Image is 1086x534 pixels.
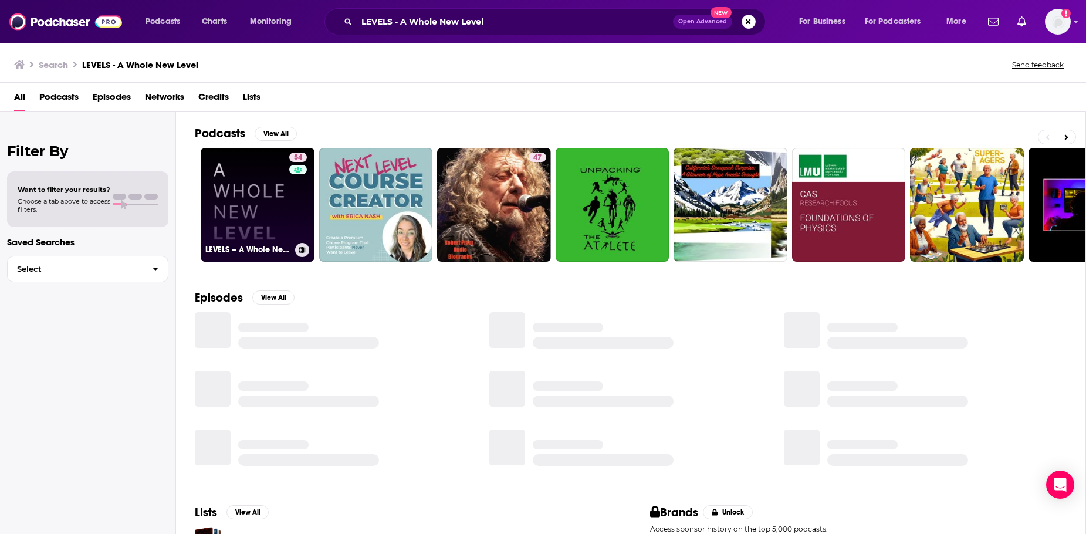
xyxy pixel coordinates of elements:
[791,12,860,31] button: open menu
[195,126,297,141] a: PodcastsView All
[857,12,938,31] button: open menu
[195,290,243,305] h2: Episodes
[82,59,198,70] h3: LEVELS - A Whole New Level
[201,148,314,262] a: 54LEVELS – A Whole New Level
[93,87,131,111] a: Episodes
[137,12,195,31] button: open menu
[195,505,217,520] h2: Lists
[195,505,269,520] a: ListsView All
[39,87,79,111] a: Podcasts
[703,505,753,519] button: Unlock
[39,59,68,70] h3: Search
[294,152,302,164] span: 54
[194,12,234,31] a: Charts
[678,19,727,25] span: Open Advanced
[289,153,307,162] a: 54
[650,505,699,520] h2: Brands
[357,12,673,31] input: Search podcasts, credits, & more...
[226,505,269,519] button: View All
[1045,9,1071,35] button: Show profile menu
[18,197,110,214] span: Choose a tab above to access filters.
[673,15,732,29] button: Open AdvancedNew
[9,11,122,33] img: Podchaser - Follow, Share and Rate Podcasts
[938,12,981,31] button: open menu
[14,87,25,111] a: All
[711,7,732,18] span: New
[1045,9,1071,35] img: User Profile
[252,290,295,305] button: View All
[145,87,184,111] a: Networks
[1046,471,1074,499] div: Open Intercom Messenger
[529,153,546,162] a: 47
[202,13,227,30] span: Charts
[946,13,966,30] span: More
[1013,12,1031,32] a: Show notifications dropdown
[7,236,168,248] p: Saved Searches
[7,143,168,160] h2: Filter By
[243,87,260,111] a: Lists
[650,525,1067,533] p: Access sponsor history on the top 5,000 podcasts.
[336,8,777,35] div: Search podcasts, credits, & more...
[865,13,921,30] span: For Podcasters
[1061,9,1071,18] svg: Add a profile image
[983,12,1003,32] a: Show notifications dropdown
[18,185,110,194] span: Want to filter your results?
[146,13,180,30] span: Podcasts
[205,245,290,255] h3: LEVELS – A Whole New Level
[799,13,845,30] span: For Business
[195,290,295,305] a: EpisodesView All
[7,256,168,282] button: Select
[255,127,297,141] button: View All
[242,12,307,31] button: open menu
[1045,9,1071,35] span: Logged in as Ashley_Beenen
[198,87,229,111] a: Credits
[250,13,292,30] span: Monitoring
[437,148,551,262] a: 47
[1009,60,1067,70] button: Send feedback
[533,152,542,164] span: 47
[8,265,143,273] span: Select
[195,126,245,141] h2: Podcasts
